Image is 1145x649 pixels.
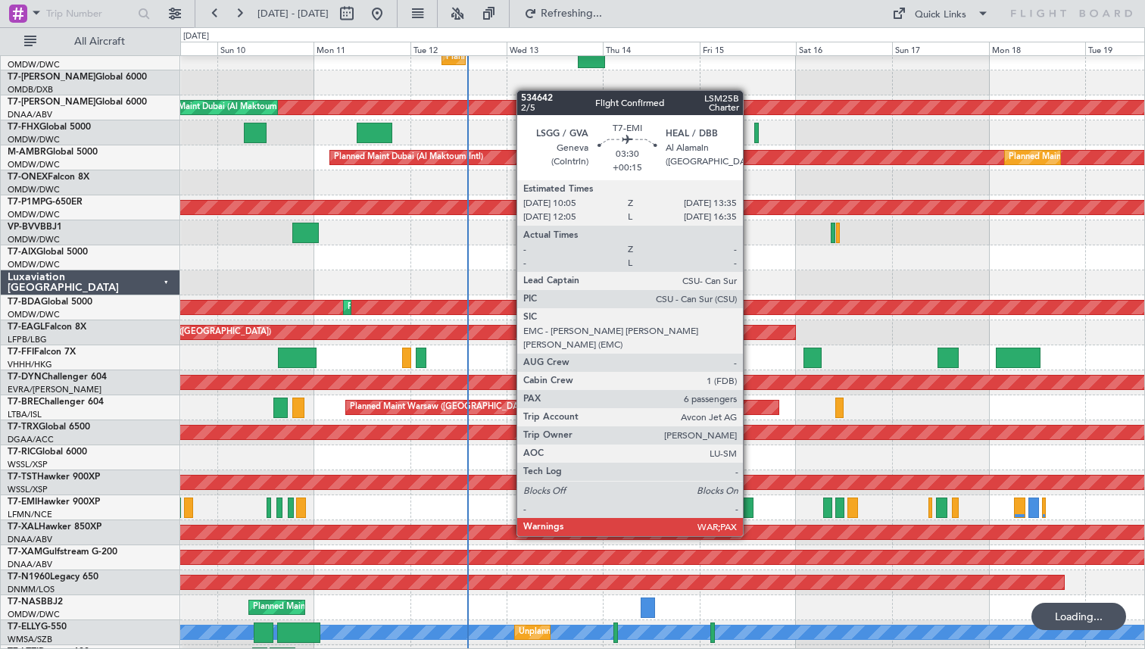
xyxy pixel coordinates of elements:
a: OMDW/DWC [8,234,60,245]
a: T7-[PERSON_NAME]Global 6000 [8,98,147,107]
a: T7-ELLYG-550 [8,622,67,632]
a: OMDW/DWC [8,609,60,620]
span: T7-BRE [8,398,39,407]
a: T7-N1960Legacy 650 [8,573,98,582]
span: [DATE] - [DATE] [257,7,329,20]
div: Fri 15 [700,42,796,55]
div: [DATE] [183,30,209,43]
div: Unplanned Maint [GEOGRAPHIC_DATA] (Sultan [PERSON_NAME] [PERSON_NAME] - Subang) [519,621,882,644]
a: VP-BVVBBJ1 [8,223,62,232]
a: T7-DYNChallenger 604 [8,373,107,382]
a: T7-RICGlobal 6000 [8,448,87,457]
a: T7-XALHawker 850XP [8,523,101,532]
a: OMDW/DWC [8,159,60,170]
span: VP-BVV [8,223,40,232]
a: VHHH/HKG [8,359,52,370]
a: DNMM/LOS [8,584,55,595]
a: T7-BDAGlobal 5000 [8,298,92,307]
span: T7-EAGL [8,323,45,332]
button: Refreshing... [517,2,608,26]
span: T7-TRX [8,423,39,432]
span: T7-DYN [8,373,42,382]
div: Sat 16 [796,42,892,55]
div: Planned Maint Warsaw ([GEOGRAPHIC_DATA]) [350,396,532,419]
span: All Aircraft [39,36,160,47]
span: Refreshing... [540,8,604,19]
a: OMDW/DWC [8,259,60,270]
div: Planned Maint Southend [446,46,540,69]
div: Mon 11 [314,42,410,55]
span: T7-XAM [8,548,42,557]
span: T7-ONEX [8,173,48,182]
a: T7-[PERSON_NAME]Global 6000 [8,73,147,82]
span: T7-EMI [8,498,37,507]
span: T7-NAS [8,598,41,607]
button: Quick Links [884,2,997,26]
a: T7-ONEXFalcon 8X [8,173,89,182]
span: T7-N1960 [8,573,50,582]
a: T7-BREChallenger 604 [8,398,104,407]
div: Planned Maint Abuja ([PERSON_NAME] Intl) [253,596,423,619]
div: Planned Maint Dubai (Al Maktoum Intl) [348,296,497,319]
span: T7-P1MP [8,198,45,207]
a: T7-FHXGlobal 5000 [8,123,91,132]
a: DNAA/ABV [8,109,52,120]
a: OMDB/DXB [8,84,53,95]
span: T7-FFI [8,348,34,357]
a: T7-NASBBJ2 [8,598,63,607]
div: Thu 14 [603,42,699,55]
a: OMDW/DWC [8,134,60,145]
a: OMDW/DWC [8,309,60,320]
span: M-AMBR [8,148,46,157]
a: T7-EAGLFalcon 8X [8,323,86,332]
span: T7-TST [8,473,37,482]
span: T7-BDA [8,298,41,307]
span: T7-ELLY [8,622,41,632]
a: OMDW/DWC [8,184,60,195]
a: T7-FFIFalcon 7X [8,348,76,357]
a: DNAA/ABV [8,559,52,570]
a: OMDW/DWC [8,59,60,70]
a: EVRA/[PERSON_NAME] [8,384,101,395]
a: WSSL/XSP [8,484,48,495]
a: T7-EMIHawker 900XP [8,498,100,507]
a: LFPB/LBG [8,334,47,345]
div: Mon 18 [989,42,1085,55]
span: T7-AIX [8,248,36,257]
span: T7-RIC [8,448,36,457]
span: T7-FHX [8,123,39,132]
div: Sun 10 [217,42,314,55]
a: T7-XAMGulfstream G-200 [8,548,117,557]
a: T7-P1MPG-650ER [8,198,83,207]
div: Tue 12 [410,42,507,55]
input: Trip Number [46,2,133,25]
span: T7-XAL [8,523,39,532]
a: T7-TRXGlobal 6500 [8,423,90,432]
a: DGAA/ACC [8,434,54,445]
div: Quick Links [915,8,966,23]
a: WSSL/XSP [8,459,48,470]
a: OMDW/DWC [8,209,60,220]
span: T7-[PERSON_NAME] [8,98,95,107]
a: DNAA/ABV [8,534,52,545]
div: Wed 13 [507,42,603,55]
div: Planned Maint Dubai (Al Maktoum Intl) [334,146,483,169]
span: T7-[PERSON_NAME] [8,73,95,82]
button: All Aircraft [17,30,164,54]
a: T7-TSTHawker 900XP [8,473,100,482]
a: T7-AIXGlobal 5000 [8,248,88,257]
a: WMSA/SZB [8,634,52,645]
div: Loading... [1031,603,1126,630]
a: LTBA/ISL [8,409,42,420]
a: M-AMBRGlobal 5000 [8,148,98,157]
div: Sun 17 [892,42,988,55]
div: Planned Maint Dubai (Al Maktoum Intl) [145,96,294,119]
a: LFMN/NCE [8,509,52,520]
